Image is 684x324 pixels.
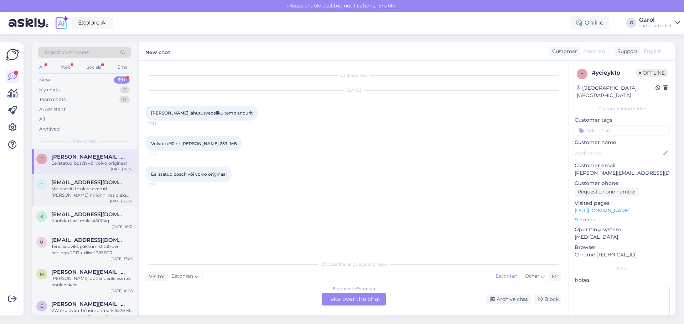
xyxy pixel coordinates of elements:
span: uloesko@gmail.com [51,237,125,243]
div: [DATE] 17:06 [110,256,133,261]
div: Support [615,48,638,55]
div: AI Assistant [39,106,66,113]
input: Add a tag [575,125,670,136]
span: y [581,71,584,76]
div: Email [116,63,131,72]
span: 17:32 [148,182,175,187]
div: Team chats [39,96,66,103]
div: Take over the chat [322,293,386,306]
span: kalle@sbb.ee [51,211,125,218]
div: Socials [85,63,103,72]
div: 0 [119,96,130,103]
div: Extra [575,266,670,272]
span: Estonian [583,48,605,55]
div: [DATE] 22:27 [110,198,133,204]
p: Customer phone [575,180,670,187]
span: [PERSON_NAME] jahutusvedeliku temp andurit [151,110,253,116]
div: [DATE] [146,87,561,94]
div: Estonian to Estonian [333,286,375,292]
div: Eelistatud bosch või volvo originaal [51,160,133,166]
div: [PERSON_NAME] outlanderile esimesi porilapakaid [51,275,133,288]
p: Notes [575,276,670,284]
img: explore-ai [54,15,69,30]
span: Other [525,273,539,279]
span: k [40,214,43,219]
div: Kaubiku kaal maks 4500kg [51,218,133,224]
p: Browser [575,244,670,251]
p: Customer email [575,162,670,169]
a: Garolvaruosamarket [639,17,680,28]
p: Customer name [575,139,670,146]
div: Estonian [492,271,521,282]
div: Customer information [575,106,670,112]
span: T [41,182,43,187]
div: Visitor [146,273,165,280]
div: Customer [549,48,577,55]
span: M [40,271,44,277]
div: Online [570,16,609,29]
div: G [626,18,636,28]
img: Askly Logo [6,48,19,62]
div: Me [549,273,559,280]
div: [GEOGRAPHIC_DATA], [GEOGRAPHIC_DATA] [577,84,655,99]
div: 5 [120,86,130,94]
span: E [40,303,43,309]
span: New chats [73,138,96,144]
div: [DATE] 10:28 [110,288,133,293]
a: [URL][DOMAIN_NAME] [575,207,631,214]
span: J [41,156,43,161]
div: Block [534,294,561,304]
span: Jaan.jugaste@gmail.com [51,154,125,160]
span: Martin.styff@mail.ee [51,269,125,275]
p: Customer tags [575,116,670,124]
p: See more ... [575,217,670,223]
span: Search customers [44,49,89,56]
label: New chat [145,47,170,56]
div: Garol [639,17,672,23]
div: My chats [39,86,59,94]
input: Add name [575,149,662,157]
span: Enable [376,2,397,9]
div: VW multivan T5 numbrimärk 557BHL parempoolset küljeukse siine ka müüte ja need Teil kodulehel [PE... [51,307,133,320]
div: Request phone number [575,187,639,197]
div: [DATE] 16:31 [112,224,133,229]
span: Erik.molder12@gmail.com [51,301,125,307]
p: Visited pages [575,200,670,207]
div: Mis päeviti te olete avatud [PERSON_NAME] nv kinni kas oleks võimalik see avada et saaks juppe? [51,186,133,198]
div: All [38,63,46,72]
a: Explore AI [72,17,113,29]
p: [MEDICAL_DATA] [575,233,670,241]
div: 99+ [114,76,130,84]
span: Estonian [171,272,193,280]
div: Tere. Sooviks pakkumist Citroen berlingo 2017a. diisel 385BTR tagumised pidurikettad laagritega+k... [51,243,133,256]
div: All [39,116,45,123]
span: Turvamees19@gmail.com [51,179,125,186]
div: Archive chat [486,294,531,304]
span: Offline [636,69,668,77]
span: 17:32 [148,152,175,157]
span: 17:31 [148,121,175,126]
div: Archived [39,126,60,133]
div: Chat started [146,72,561,79]
p: [PERSON_NAME][EMAIL_ADDRESS][DOMAIN_NAME] [575,169,670,177]
div: New [39,76,50,84]
span: u [40,239,43,245]
span: Volvo xc90 nr [PERSON_NAME] 253LMB [151,141,237,146]
div: Choose the language and reply [146,261,561,267]
div: Web [59,63,72,72]
span: Eelistatud bosch või volvo originaal [151,171,227,177]
div: varuosamarket [639,23,672,28]
div: [DATE] 17:32 [111,166,133,172]
div: # ycieyk1p [592,69,636,77]
p: Operating system [575,226,670,233]
p: Chrome [TECHNICAL_ID] [575,251,670,259]
span: English [644,48,662,55]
